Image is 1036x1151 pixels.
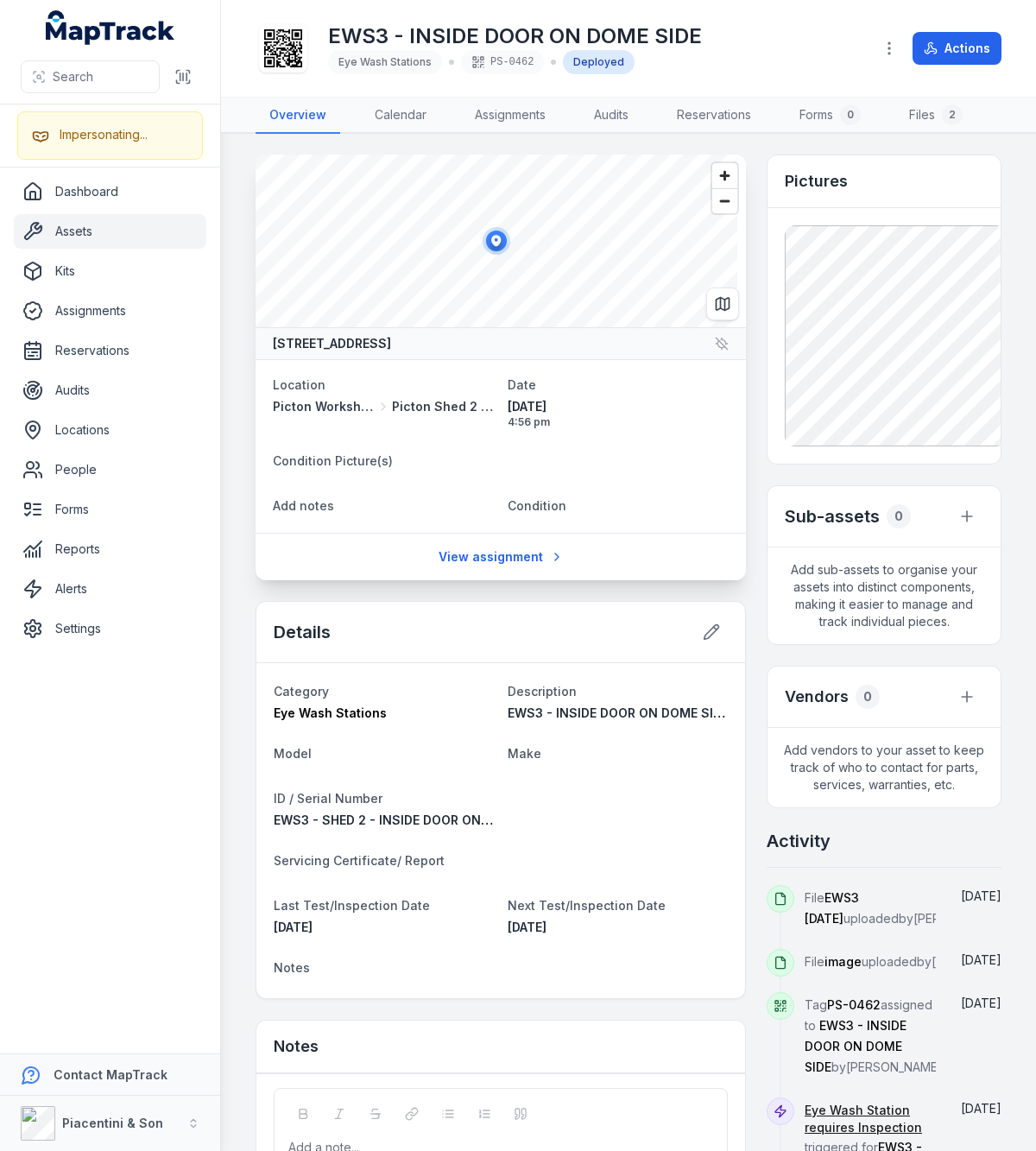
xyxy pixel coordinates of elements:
[508,920,546,934] time: 04/11/2025, 2:00:00 am
[508,415,729,429] span: 4:56 pm
[274,898,430,913] span: Last Test/Inspection Date
[274,920,313,934] span: [DATE]
[274,1034,319,1059] h3: Notes
[256,98,340,134] a: Overview
[14,294,206,328] a: Assignments
[508,898,666,913] span: Next Test/Inspection Date
[508,377,536,392] span: Date
[274,791,382,806] span: ID / Serial Number
[392,398,494,415] span: Picton Shed 2 Dome
[461,50,544,74] div: PS-0462
[427,541,575,573] a: View assignment
[508,705,729,720] span: EWS3 - INSIDE DOOR ON DOME SIDE
[508,398,729,429] time: 22/04/2025, 4:56:25 pm
[663,98,765,134] a: Reservations
[461,98,559,134] a: Assignments
[273,398,375,415] span: Picton Workshops & Bays
[14,413,206,447] a: Locations
[508,398,729,415] span: [DATE]
[21,60,160,93] button: Search
[805,890,859,926] span: EWS3 [DATE]
[14,333,206,368] a: Reservations
[60,126,148,143] div: Impersonating...
[961,889,1001,903] time: 12/08/2025, 9:16:13 am
[274,853,445,868] span: Servicing Certificate/ Report
[961,1101,1001,1116] span: [DATE]
[14,254,206,288] a: Kits
[805,1018,906,1074] span: EWS3 - INSIDE DOOR ON DOME SIDE
[274,813,552,827] span: EWS3 - SHED 2 - INSIDE DOOR ON DOME SIDE
[274,920,313,934] time: 04/08/2025, 2:00:00 am
[274,960,310,975] span: Notes
[840,104,861,125] div: 0
[46,10,175,45] a: MapTrack
[274,746,312,761] span: Model
[961,996,1001,1010] time: 04/08/2025, 4:48:00 pm
[767,829,831,853] h2: Activity
[563,50,635,74] div: Deployed
[274,684,329,699] span: Category
[805,1102,936,1136] a: Eye Wash Station requires Inspection
[14,572,206,606] a: Alerts
[786,98,875,134] a: Forms0
[706,288,739,320] button: Switch to Map View
[338,55,432,68] span: Eye Wash Stations
[274,705,387,720] span: Eye Wash Stations
[256,155,737,327] canvas: Map
[14,532,206,566] a: Reports
[273,453,393,468] span: Condition Picture(s)
[508,498,566,513] span: Condition
[712,163,737,188] button: Zoom in
[14,452,206,487] a: People
[361,98,440,134] a: Calendar
[768,547,1001,644] span: Add sub-assets to organise your assets into distinct components, making it easier to manage and t...
[768,728,1001,807] span: Add vendors to your asset to keep track of who to contact for parts, services, warranties, etc.
[961,996,1001,1010] span: [DATE]
[62,1116,163,1130] strong: Piacentini & Son
[942,104,963,125] div: 2
[712,188,737,213] button: Zoom out
[805,954,1028,969] span: File uploaded by [PERSON_NAME]
[805,997,943,1074] span: Tag assigned to by [PERSON_NAME]
[508,920,546,934] span: [DATE]
[14,611,206,646] a: Settings
[895,98,976,134] a: Files2
[53,68,93,85] span: Search
[508,746,541,761] span: Make
[14,174,206,209] a: Dashboard
[785,169,848,193] h3: Pictures
[887,504,911,528] div: 0
[856,685,880,709] div: 0
[273,377,325,392] span: Location
[580,98,642,134] a: Audits
[961,952,1001,967] time: 05/08/2025, 11:13:23 am
[54,1067,167,1082] strong: Contact MapTrack
[785,685,849,709] h3: Vendors
[328,22,702,50] h1: EWS3 - INSIDE DOOR ON DOME SIDE
[274,620,331,644] h2: Details
[14,214,206,249] a: Assets
[805,890,1010,926] span: File uploaded by [PERSON_NAME]
[14,373,206,408] a: Audits
[913,32,1001,65] button: Actions
[827,997,881,1012] span: PS-0462
[961,952,1001,967] span: [DATE]
[824,954,862,969] span: image
[785,504,880,528] h2: Sub-assets
[508,684,577,699] span: Description
[273,498,334,513] span: Add notes
[961,1101,1001,1116] time: 24/07/2025, 2:00:00 am
[273,398,494,415] a: Picton Workshops & BaysPicton Shed 2 Dome
[961,889,1001,903] span: [DATE]
[273,335,391,352] strong: [STREET_ADDRESS]
[14,492,206,527] a: Forms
